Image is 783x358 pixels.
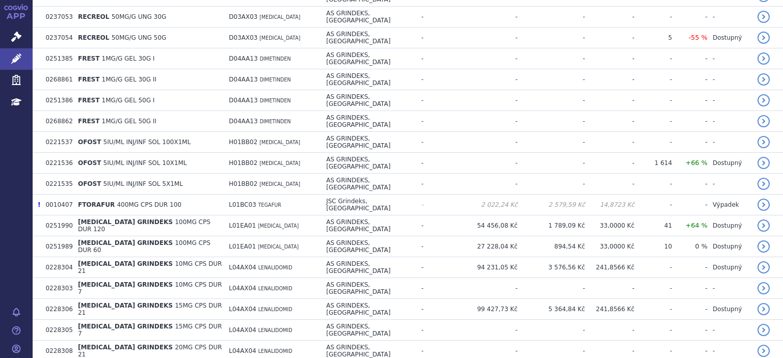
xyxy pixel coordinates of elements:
td: - [672,174,708,195]
td: 41 [635,215,672,236]
span: 1MG/G GEL 30G II [102,76,156,83]
span: L01EA01 [229,243,256,250]
span: 50MG/G UNG 50G [112,34,167,41]
td: - [635,48,672,69]
span: L01BC03 [229,201,256,208]
td: AS GRINDEKS, [GEOGRAPHIC_DATA] [321,174,416,195]
span: FREST [78,76,99,83]
span: 10MG CPS DUR 21 [78,260,222,274]
td: - [453,111,518,132]
a: detail [758,219,770,232]
span: [MEDICAL_DATA] GRINDEKS [78,302,173,309]
td: - [672,7,708,27]
a: detail [758,52,770,65]
td: 0251990 [40,215,72,236]
td: Dostupný [708,299,752,320]
td: AS GRINDEKS, [GEOGRAPHIC_DATA] [321,153,416,174]
td: JSC Grindeks, [GEOGRAPHIC_DATA] [321,195,416,215]
td: - [517,7,585,27]
span: LENALIDOMID [258,348,293,354]
td: 0251989 [40,236,72,257]
span: +66 % [686,159,708,167]
td: AS GRINDEKS, [GEOGRAPHIC_DATA] [321,90,416,111]
a: detail [758,303,770,315]
td: - [708,7,752,27]
td: - [453,27,518,48]
td: 5 364,84 Kč [517,299,585,320]
td: 5 [635,27,672,48]
span: D04AA13 [229,97,258,104]
td: - [416,153,453,174]
td: - [453,48,518,69]
td: - [416,195,453,215]
td: - [517,111,585,132]
span: [MEDICAL_DATA] [259,140,300,145]
td: 33,0000 Kč [585,236,635,257]
span: RECREOL [78,13,110,20]
td: - [517,174,585,195]
td: 1 614 [635,153,672,174]
td: - [416,215,453,236]
td: 241,8566 Kč [585,299,635,320]
a: detail [758,324,770,336]
td: Dostupný [708,27,752,48]
td: - [517,278,585,299]
a: detail [758,32,770,44]
span: OFOST [78,139,101,146]
a: detail [758,115,770,127]
td: 894,54 Kč [517,236,585,257]
a: detail [758,94,770,106]
td: AS GRINDEKS, [GEOGRAPHIC_DATA] [321,299,416,320]
td: Dostupný [708,236,752,257]
span: FTORAFUR [78,201,115,208]
span: [MEDICAL_DATA] GRINDEKS [78,218,173,226]
span: 100MG CPS DUR 60 [78,239,211,254]
td: - [708,132,752,153]
td: - [635,195,672,215]
td: - [453,90,518,111]
td: 14,8723 Kč [585,195,635,215]
span: [MEDICAL_DATA] GRINDEKS [78,281,173,288]
span: 10MG CPS DUR 7 [78,281,222,295]
td: - [672,48,708,69]
td: 0228303 [40,278,72,299]
td: 0221535 [40,174,72,195]
td: - [672,320,708,341]
span: [MEDICAL_DATA] [258,223,299,229]
td: - [453,153,518,174]
span: -55 % [689,34,708,41]
td: AS GRINDEKS, [GEOGRAPHIC_DATA] [321,48,416,69]
td: 33,0000 Kč [585,215,635,236]
td: - [708,111,752,132]
span: [MEDICAL_DATA] GRINDEKS [78,239,173,246]
span: LENALIDOMID [258,286,293,291]
span: FREST [78,118,99,125]
td: 0228304 [40,257,72,278]
td: - [585,7,635,27]
td: - [672,132,708,153]
a: detail [758,11,770,23]
td: Výpadek [708,195,752,215]
span: [MEDICAL_DATA] [258,244,299,250]
span: 5IU/ML INJ/INF SOL 10X1ML [103,159,187,167]
span: [MEDICAL_DATA] GRINDEKS [78,323,173,330]
td: - [635,132,672,153]
span: LENALIDOMID [258,327,293,333]
td: - [416,111,453,132]
span: [MEDICAL_DATA] [259,35,300,41]
td: - [585,320,635,341]
span: LENALIDOMID [258,307,293,312]
span: 1MG/G GEL 50G I [102,97,155,104]
td: - [585,90,635,111]
td: AS GRINDEKS, [GEOGRAPHIC_DATA] [321,236,416,257]
a: detail [758,178,770,190]
td: - [517,27,585,48]
td: - [517,69,585,90]
td: 0237053 [40,7,72,27]
td: AS GRINDEKS, [GEOGRAPHIC_DATA] [321,320,416,341]
span: 0 % [695,242,708,250]
td: - [453,69,518,90]
td: - [635,299,672,320]
td: 0268862 [40,111,72,132]
span: D03AX03 [229,13,257,20]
